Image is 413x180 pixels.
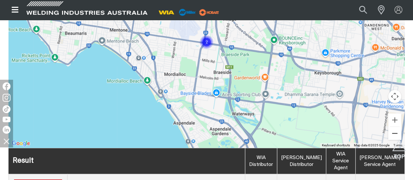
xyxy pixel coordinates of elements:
span: Map data ©2025 Google [354,143,389,147]
a: miller [197,10,221,15]
img: Facebook [3,82,10,90]
img: YouTube [3,117,10,122]
button: Map camera controls [388,90,401,103]
button: Keyboard shortcuts [322,143,350,148]
div: Cluster of 2 markers [197,32,216,52]
th: [PERSON_NAME] Distributor [277,148,326,174]
img: hide socials [1,136,12,147]
th: WIA Distributor [245,148,277,174]
img: Google [10,139,32,148]
img: TikTok [3,105,10,113]
button: Zoom in [388,113,401,126]
button: Search products [352,3,374,17]
th: WIA Service Agent [326,148,356,174]
button: Scroll to top [392,139,406,154]
button: Zoom out [388,127,401,140]
input: Product name or item number... [344,3,374,17]
a: Open this area in Google Maps (opens a new window) [10,139,32,148]
img: LinkedIn [3,126,10,134]
img: miller [197,8,221,17]
img: Instagram [3,94,10,102]
th: Result [9,148,245,174]
th: [PERSON_NAME] Service Agent [356,148,405,174]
